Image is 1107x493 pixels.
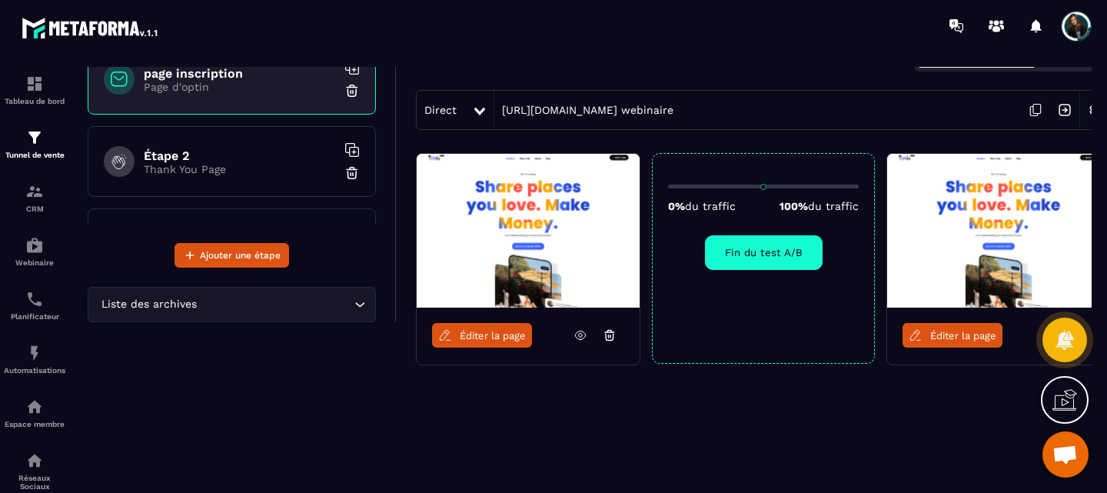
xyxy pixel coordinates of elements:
[144,148,336,163] h6: Étape 2
[424,104,457,116] span: Direct
[98,296,200,313] span: Liste des archives
[62,89,75,102] img: tab_domain_overview_orange.svg
[25,344,44,362] img: automations
[40,40,174,52] div: Domaine: [DOMAIN_NAME]
[4,225,65,278] a: automationsautomationsWebinaire
[1042,431,1089,478] a: Ouvrir le chat
[175,243,289,268] button: Ajouter une étape
[25,128,44,147] img: formation
[4,171,65,225] a: formationformationCRM
[344,83,360,98] img: trash
[25,40,37,52] img: website_grey.svg
[344,165,360,181] img: trash
[4,420,65,428] p: Espace membre
[88,287,376,322] div: Search for option
[4,312,65,321] p: Planificateur
[4,97,65,105] p: Tableau de bord
[4,151,65,159] p: Tunnel de vente
[4,278,65,332] a: schedulerschedulerPlanificateur
[4,205,65,213] p: CRM
[4,117,65,171] a: formationformationTunnel de vente
[930,330,996,341] span: Éditer la page
[144,163,336,175] p: Thank You Page
[25,398,44,416] img: automations
[685,200,736,212] span: du traffic
[175,89,187,102] img: tab_keywords_by_traffic_grey.svg
[668,200,736,212] p: 0%
[144,66,336,81] h6: page inscription
[43,25,75,37] div: v 4.0.25
[144,81,336,93] p: Page d'optin
[4,332,65,386] a: automationsautomationsAutomatisations
[4,63,65,117] a: formationformationTableau de bord
[200,248,281,263] span: Ajouter une étape
[25,451,44,470] img: social-network
[4,258,65,267] p: Webinaire
[903,323,1002,348] a: Éditer la page
[494,104,673,116] a: [URL][DOMAIN_NAME] webinaire
[25,182,44,201] img: formation
[808,200,859,212] span: du traffic
[1050,95,1079,125] img: arrow-next.bcc2205e.svg
[22,14,160,42] img: logo
[780,200,859,212] p: 100%
[25,75,44,93] img: formation
[417,154,640,308] img: image
[25,290,44,308] img: scheduler
[200,296,351,313] input: Search for option
[25,236,44,255] img: automations
[4,474,65,491] p: Réseaux Sociaux
[460,330,526,341] span: Éditer la page
[25,25,37,37] img: logo_orange.svg
[4,366,65,375] p: Automatisations
[4,386,65,440] a: automationsautomationsEspace membre
[705,235,823,270] button: Fin du test A/B
[79,91,118,101] div: Domaine
[432,323,532,348] a: Éditer la page
[191,91,235,101] div: Mots-clés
